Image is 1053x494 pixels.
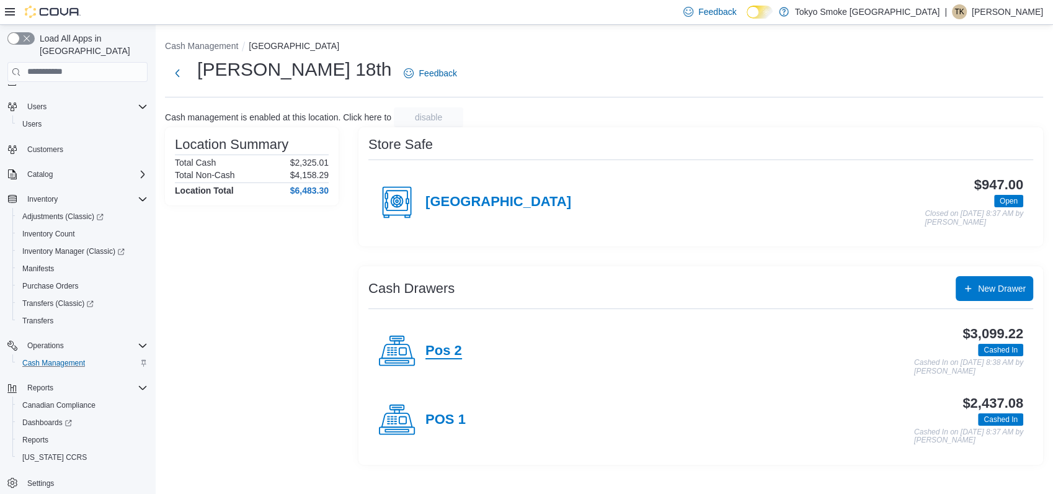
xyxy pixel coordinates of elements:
[914,359,1023,375] p: Cashed In on [DATE] 8:38 AM by [PERSON_NAME]
[17,313,148,328] span: Transfers
[956,276,1033,301] button: New Drawer
[952,4,967,19] div: Tristan Kovachik
[2,98,153,115] button: Users
[12,414,153,431] a: Dashboards
[22,229,75,239] span: Inventory Count
[27,478,54,488] span: Settings
[22,99,51,114] button: Users
[25,6,81,18] img: Cova
[175,158,216,168] h6: Total Cash
[17,279,84,294] a: Purchase Orders
[165,40,1043,55] nav: An example of EuiBreadcrumbs
[12,260,153,277] button: Manifests
[17,296,99,311] a: Transfers (Classic)
[12,449,153,466] button: [US_STATE] CCRS
[962,326,1023,341] h3: $3,099.22
[12,354,153,372] button: Cash Management
[35,32,148,57] span: Load All Apps in [GEOGRAPHIC_DATA]
[2,337,153,354] button: Operations
[368,281,455,296] h3: Cash Drawers
[22,476,59,491] a: Settings
[22,99,148,114] span: Users
[22,142,68,157] a: Customers
[17,433,148,447] span: Reports
[17,398,148,413] span: Canadian Compliance
[984,344,1018,356] span: Cashed In
[22,299,94,308] span: Transfers (Classic)
[1000,195,1018,207] span: Open
[795,4,940,19] p: Tokyo Smoke [GEOGRAPHIC_DATA]
[27,383,53,393] span: Reports
[12,431,153,449] button: Reports
[175,170,235,180] h6: Total Non-Cash
[165,61,190,86] button: Next
[22,475,148,490] span: Settings
[17,117,148,132] span: Users
[22,141,148,157] span: Customers
[17,244,130,259] a: Inventory Manager (Classic)
[27,341,64,351] span: Operations
[17,450,148,465] span: Washington CCRS
[290,170,329,180] p: $4,158.29
[12,225,153,243] button: Inventory Count
[22,212,104,222] span: Adjustments (Classic)
[22,418,72,428] span: Dashboards
[974,177,1023,192] h3: $947.00
[22,380,148,395] span: Reports
[290,186,329,195] h4: $6,483.30
[2,379,153,397] button: Reports
[698,6,736,18] span: Feedback
[368,137,433,152] h3: Store Safe
[22,246,125,256] span: Inventory Manager (Classic)
[17,450,92,465] a: [US_STATE] CCRS
[22,338,69,353] button: Operations
[17,313,58,328] a: Transfers
[22,192,63,207] button: Inventory
[425,194,571,210] h4: [GEOGRAPHIC_DATA]
[22,264,54,274] span: Manifests
[399,61,461,86] a: Feedback
[925,210,1023,227] p: Closed on [DATE] 8:37 AM by [PERSON_NAME]
[22,380,58,395] button: Reports
[394,107,463,127] button: disable
[17,356,90,370] a: Cash Management
[17,398,100,413] a: Canadian Compliance
[978,282,1026,295] span: New Drawer
[17,356,148,370] span: Cash Management
[17,433,53,447] a: Reports
[22,167,148,182] span: Catalog
[425,343,462,359] h4: Pos 2
[12,243,153,260] a: Inventory Manager (Classic)
[2,474,153,492] button: Settings
[17,227,148,241] span: Inventory Count
[17,261,59,276] a: Manifests
[419,67,456,79] span: Feedback
[12,208,153,225] a: Adjustments (Classic)
[22,452,87,462] span: [US_STATE] CCRS
[415,111,442,123] span: disable
[12,277,153,295] button: Purchase Orders
[944,4,947,19] p: |
[22,338,148,353] span: Operations
[12,115,153,133] button: Users
[978,344,1023,356] span: Cashed In
[17,227,80,241] a: Inventory Count
[17,261,148,276] span: Manifests
[12,295,153,312] a: Transfers (Classic)
[22,192,148,207] span: Inventory
[17,296,148,311] span: Transfers (Classic)
[17,279,148,294] span: Purchase Orders
[27,194,58,204] span: Inventory
[972,4,1043,19] p: [PERSON_NAME]
[175,186,234,195] h4: Location Total
[197,57,391,82] h1: [PERSON_NAME] 18th
[27,169,53,179] span: Catalog
[914,428,1023,445] p: Cashed In on [DATE] 8:37 AM by [PERSON_NAME]
[22,281,79,291] span: Purchase Orders
[984,414,1018,425] span: Cashed In
[17,117,47,132] a: Users
[27,102,47,112] span: Users
[17,415,148,430] span: Dashboards
[425,412,466,428] h4: POS 1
